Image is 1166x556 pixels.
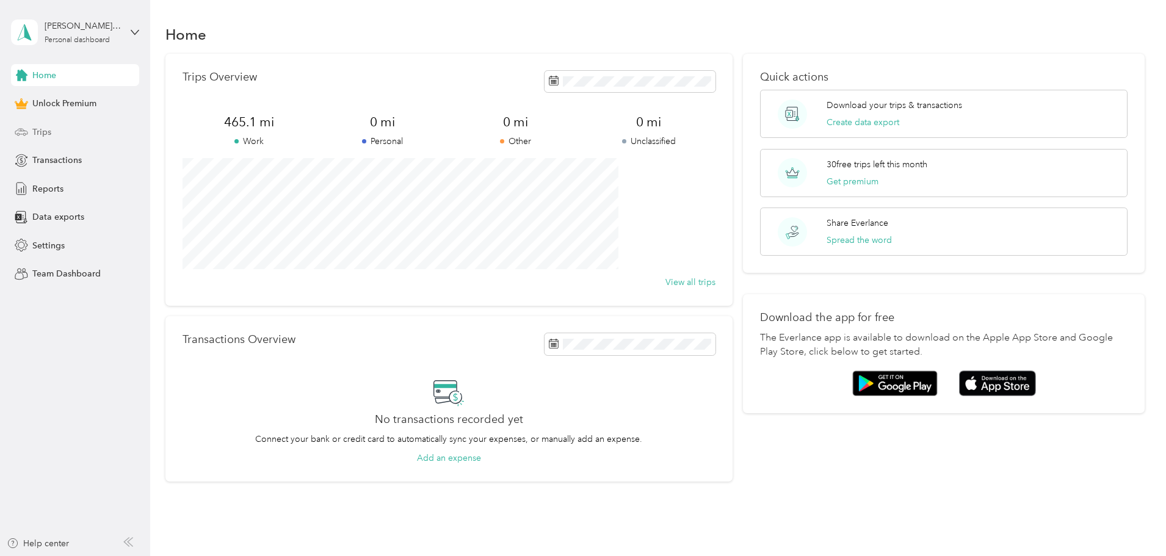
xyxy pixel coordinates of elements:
[827,99,962,112] p: Download your trips & transactions
[316,114,449,131] span: 0 mi
[32,126,51,139] span: Trips
[183,135,316,148] p: Work
[417,452,481,464] button: Add an expense
[32,239,65,252] span: Settings
[760,71,1128,84] p: Quick actions
[827,217,888,229] p: Share Everlance
[449,135,582,148] p: Other
[7,537,69,550] button: Help center
[582,135,715,148] p: Unclassified
[827,116,899,129] button: Create data export
[582,114,715,131] span: 0 mi
[959,370,1036,397] img: App store
[45,20,121,32] div: [PERSON_NAME][EMAIL_ADDRESS][DOMAIN_NAME]
[32,182,63,195] span: Reports
[32,97,96,110] span: Unlock Premium
[760,331,1128,360] p: The Everlance app is available to download on the Apple App Store and Google Play Store, click be...
[449,114,582,131] span: 0 mi
[183,114,316,131] span: 465.1 mi
[827,234,892,247] button: Spread the word
[760,311,1128,324] p: Download the app for free
[316,135,449,148] p: Personal
[665,276,715,289] button: View all trips
[183,71,257,84] p: Trips Overview
[852,370,938,396] img: Google play
[32,154,82,167] span: Transactions
[45,37,110,44] div: Personal dashboard
[827,158,927,171] p: 30 free trips left this month
[255,433,642,446] p: Connect your bank or credit card to automatically sync your expenses, or manually add an expense.
[165,28,206,41] h1: Home
[827,175,878,188] button: Get premium
[32,69,56,82] span: Home
[375,413,523,426] h2: No transactions recorded yet
[1098,488,1166,556] iframe: Everlance-gr Chat Button Frame
[183,333,295,346] p: Transactions Overview
[32,211,84,223] span: Data exports
[32,267,101,280] span: Team Dashboard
